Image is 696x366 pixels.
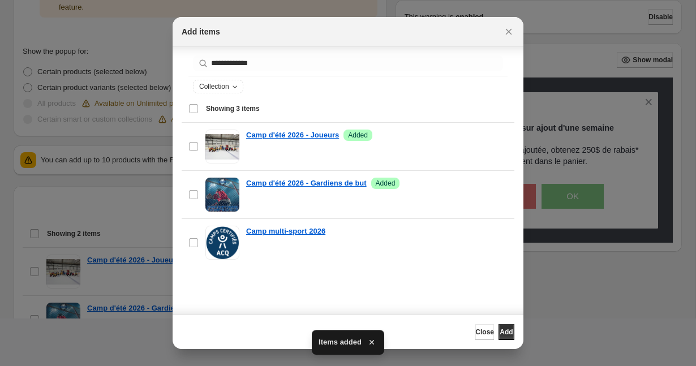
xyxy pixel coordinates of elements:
[182,26,220,37] h2: Add items
[499,324,514,340] button: Add
[475,324,494,340] button: Close
[246,130,339,141] a: Camp d'été 2026 - Joueurs
[199,82,229,91] span: Collection
[319,337,362,348] span: Items added
[206,104,260,113] span: Showing 3 items
[194,80,243,93] button: Collection
[376,179,396,188] span: Added
[205,226,239,260] img: Camp multi-sport 2026
[205,178,239,212] img: Camp d'été 2026 - Gardiens de but
[246,178,367,189] a: Camp d'été 2026 - Gardiens de but
[246,226,325,237] a: Camp multi-sport 2026
[475,328,494,337] span: Close
[500,328,513,337] span: Add
[501,24,517,40] button: Close
[348,131,368,140] span: Added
